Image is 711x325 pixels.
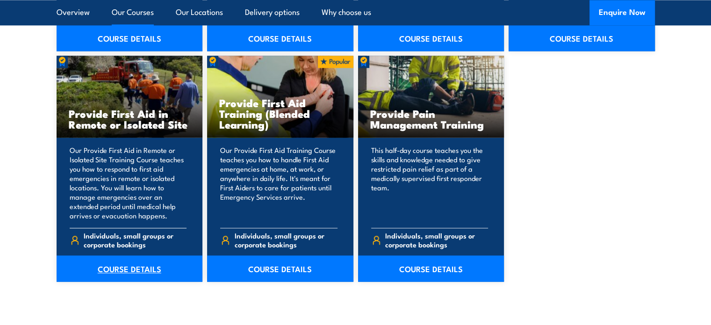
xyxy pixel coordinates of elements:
[358,25,504,51] a: COURSE DETAILS
[207,25,353,51] a: COURSE DETAILS
[207,255,353,282] a: COURSE DETAILS
[235,231,338,249] span: Individuals, small groups or corporate bookings
[69,108,191,130] h3: Provide First Aid in Remote or Isolated Site
[370,108,492,130] h3: Provide Pain Management Training
[385,231,488,249] span: Individuals, small groups or corporate bookings
[371,145,488,220] p: This half-day course teaches you the skills and knowledge needed to give restricted pain relief a...
[84,231,187,249] span: Individuals, small groups or corporate bookings
[219,97,341,130] h3: Provide First Aid Training (Blended Learning)
[57,255,203,282] a: COURSE DETAILS
[509,25,655,51] a: COURSE DETAILS
[70,145,187,220] p: Our Provide First Aid in Remote or Isolated Site Training Course teaches you how to respond to fi...
[358,255,504,282] a: COURSE DETAILS
[57,25,203,51] a: COURSE DETAILS
[220,145,338,220] p: Our Provide First Aid Training Course teaches you how to handle First Aid emergencies at home, at...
